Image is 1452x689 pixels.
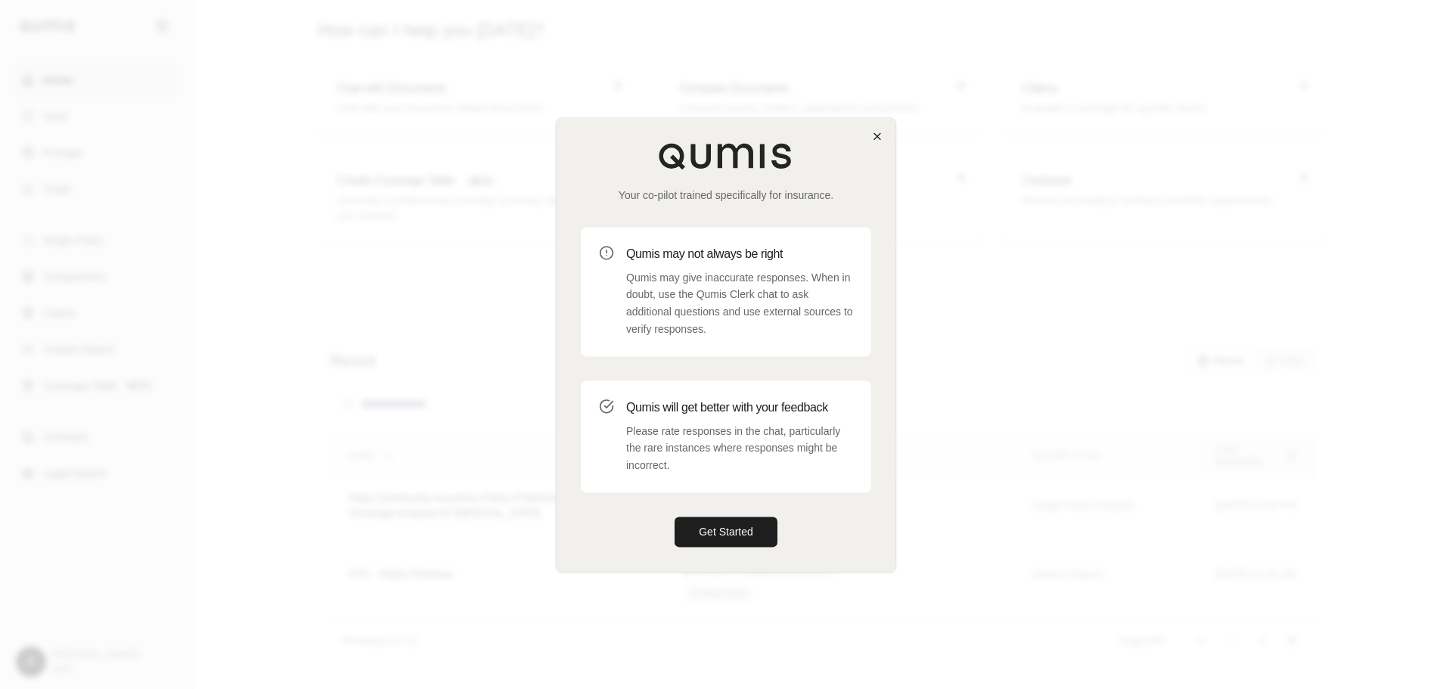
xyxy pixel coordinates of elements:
h3: Qumis may not always be right [626,245,853,263]
p: Your co-pilot trained specifically for insurance. [581,188,871,203]
button: Get Started [675,517,777,547]
img: Qumis Logo [658,142,794,169]
p: Please rate responses in the chat, particularly the rare instances where responses might be incor... [626,423,853,474]
h3: Qumis will get better with your feedback [626,399,853,417]
p: Qumis may give inaccurate responses. When in doubt, use the Qumis Clerk chat to ask additional qu... [626,269,853,338]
